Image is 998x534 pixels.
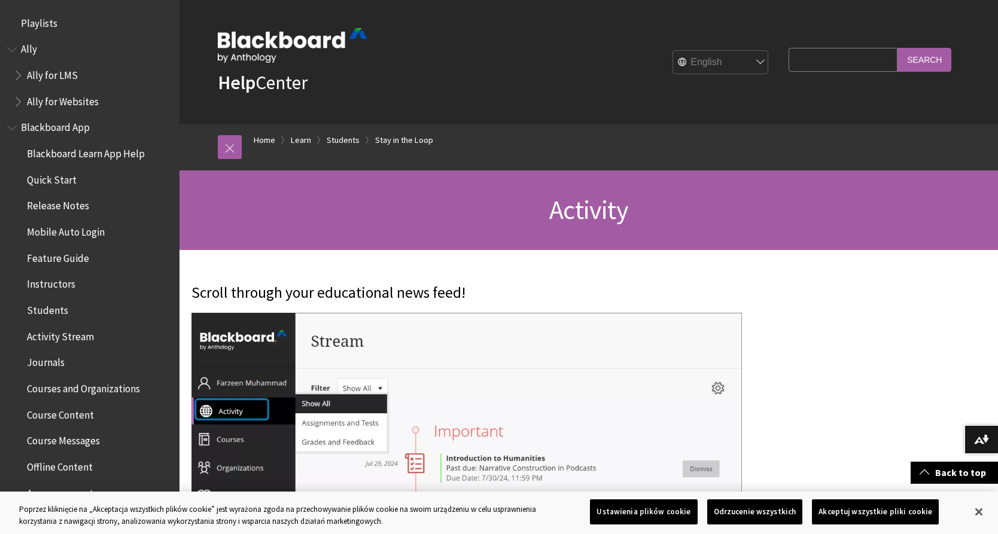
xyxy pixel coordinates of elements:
a: Back to top [911,462,998,484]
p: Scroll through your educational news feed! [191,282,809,304]
a: HelpCenter [218,71,308,94]
div: Poprzez kliknięcie na „Akceptacja wszystkich plików cookie” jest wyrażona zgoda na przechowywanie... [19,504,549,527]
span: Blackboard App [21,118,90,134]
span: Ally [21,39,37,56]
button: Odrzucenie wszystkich [707,499,803,524]
strong: Help [218,71,255,94]
img: Blackboard by Anthology [218,28,367,63]
span: Quick Start [27,170,77,186]
span: Release Notes [27,196,89,212]
span: Students [27,300,68,316]
span: Playlists [21,13,57,29]
span: Course Content [27,405,94,421]
span: Courses and Organizations [27,379,140,395]
span: Journals [27,353,65,369]
span: Course Messages [27,431,100,447]
span: Blackboard Learn App Help [27,144,145,160]
span: Feature Guide [27,248,89,264]
span: Instructors [27,274,75,291]
span: Offline Content [27,457,93,473]
a: Learn [291,133,311,148]
span: Activity Stream [27,326,94,343]
button: Zamknięcie [966,499,992,525]
select: Site Language Selector [673,51,769,75]
button: Akceptuj wszystkie pliki cookie [812,499,939,524]
span: Ally for Websites [27,91,99,108]
span: Ally for LMS [27,65,78,81]
nav: Book outline for Playlists [7,13,172,33]
button: Ustawienia plików cookie [590,499,697,524]
input: Search [897,48,951,71]
a: Home [254,133,275,148]
span: Announcements [27,483,98,499]
a: Stay in the Loop [375,133,433,148]
a: Students [327,133,360,148]
nav: Book outline for Anthology Ally Help [7,39,172,112]
span: Mobile Auto Login [27,222,105,238]
span: Activity [549,193,628,226]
